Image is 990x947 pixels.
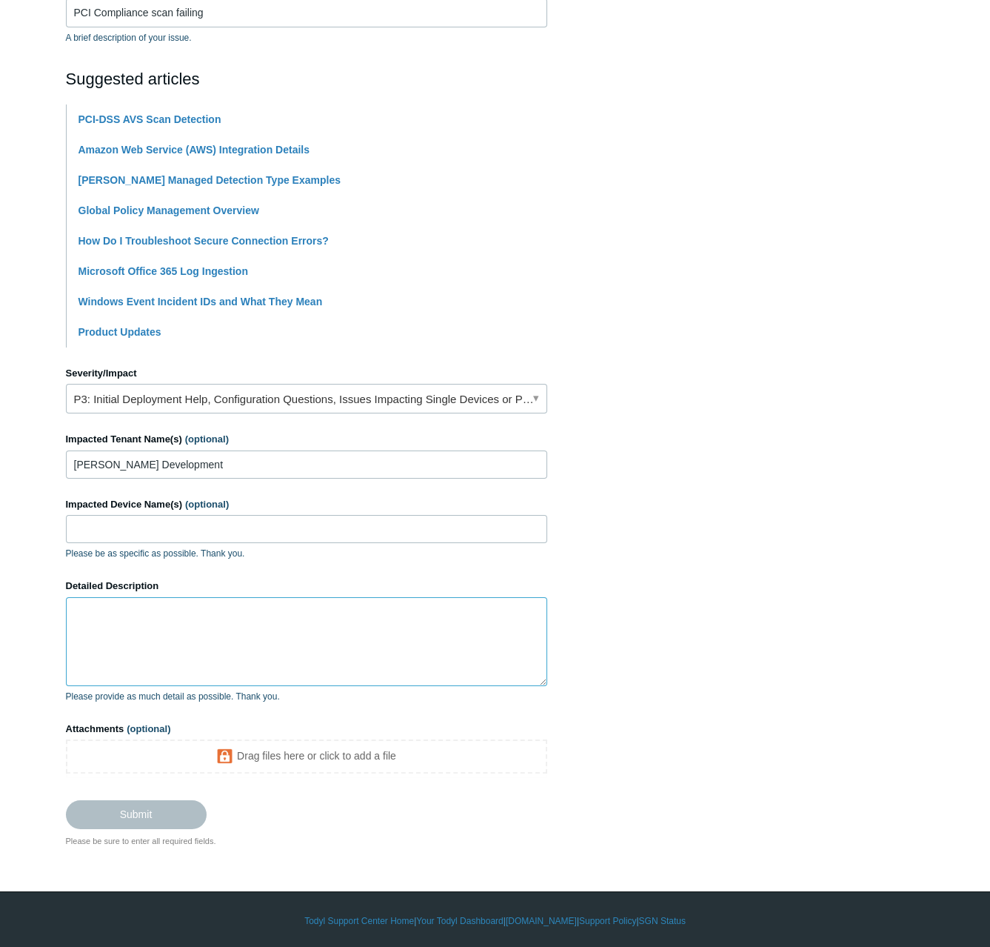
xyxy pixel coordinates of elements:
[78,205,259,216] a: Global Policy Management Overview
[78,296,323,308] a: Windows Event Incident IDs and What They Mean
[78,113,221,125] a: PCI-DSS AVS Scan Detection
[66,579,547,594] label: Detailed Description
[78,174,341,186] a: [PERSON_NAME] Managed Detection Type Examples
[66,384,547,413] a: P3: Initial Deployment Help, Configuration Questions, Issues Impacting Single Devices or Past Out...
[78,326,161,338] a: Product Updates
[78,235,329,247] a: How Do I Troubleshoot Secure Connection Errors?
[66,31,547,44] p: A brief description of your issue.
[66,914,925,928] div: | | | |
[506,914,577,928] a: [DOMAIN_NAME]
[78,144,310,156] a: Amazon Web Service (AWS) Integration Details
[66,835,547,848] div: Please be sure to enter all required fields.
[66,366,547,381] label: Severity/Impact
[639,914,686,928] a: SGN Status
[66,722,547,737] label: Attachments
[579,914,636,928] a: Support Policy
[66,497,547,512] label: Impacted Device Name(s)
[66,432,547,447] label: Impacted Tenant Name(s)
[185,433,229,445] span: (optional)
[416,914,503,928] a: Your Todyl Dashboard
[66,547,547,560] p: Please be as specific as possible. Thank you.
[304,914,414,928] a: Todyl Support Center Home
[66,800,207,828] input: Submit
[127,723,170,734] span: (optional)
[78,265,248,277] a: Microsoft Office 365 Log Ingestion
[66,690,547,703] p: Please provide as much detail as possible. Thank you.
[66,67,547,91] h2: Suggested articles
[185,499,229,510] span: (optional)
